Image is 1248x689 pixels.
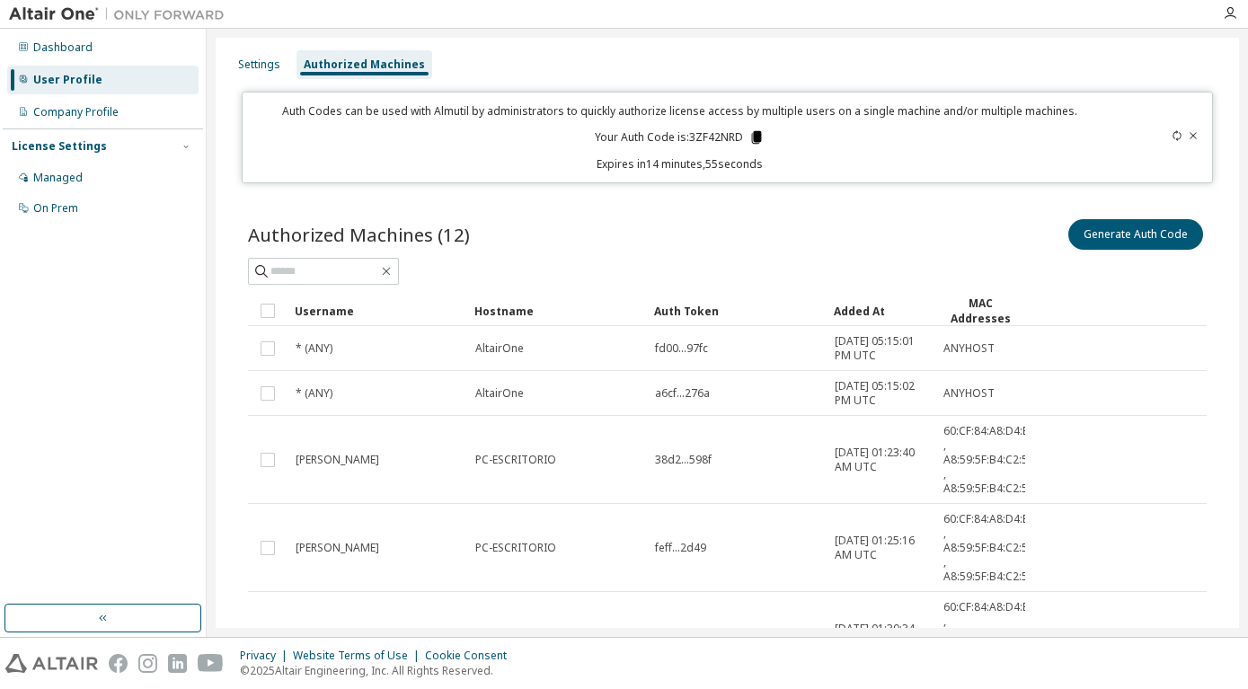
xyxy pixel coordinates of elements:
[9,5,234,23] img: Altair One
[33,201,78,216] div: On Prem
[835,446,927,474] span: [DATE] 01:23:40 AM UTC
[296,386,332,401] span: * (ANY)
[304,57,425,72] div: Authorized Machines
[33,40,93,55] div: Dashboard
[943,600,1037,672] span: 60:CF:84:A8:D4:BB , A8:59:5F:B4:C2:55 , A8:59:5F:B4:C2:51
[248,222,470,247] span: Authorized Machines (12)
[475,541,556,555] span: PC-ESCRITORIO
[296,541,379,555] span: [PERSON_NAME]
[253,156,1107,172] p: Expires in 14 minutes, 55 seconds
[5,654,98,673] img: altair_logo.svg
[943,386,995,401] span: ANYHOST
[109,654,128,673] img: facebook.svg
[33,73,102,87] div: User Profile
[943,512,1037,584] span: 60:CF:84:A8:D4:BB , A8:59:5F:B4:C2:55 , A8:59:5F:B4:C2:51
[198,654,224,673] img: youtube.svg
[295,296,460,325] div: Username
[296,341,332,356] span: * (ANY)
[293,649,425,663] div: Website Terms of Use
[168,654,187,673] img: linkedin.svg
[655,453,712,467] span: 38d2...598f
[475,386,524,401] span: AltairOne
[240,649,293,663] div: Privacy
[33,105,119,119] div: Company Profile
[655,341,708,356] span: fd00...97fc
[475,341,524,356] span: AltairOne
[296,453,379,467] span: [PERSON_NAME]
[238,57,280,72] div: Settings
[475,453,556,467] span: PC-ESCRITORIO
[138,654,157,673] img: instagram.svg
[33,171,83,185] div: Managed
[12,139,107,154] div: License Settings
[835,334,927,363] span: [DATE] 05:15:01 PM UTC
[654,296,819,325] div: Auth Token
[835,379,927,408] span: [DATE] 05:15:02 PM UTC
[943,341,995,356] span: ANYHOST
[253,103,1107,119] p: Auth Codes can be used with Almutil by administrators to quickly authorize license access by mult...
[655,386,710,401] span: a6cf...276a
[943,424,1037,496] span: 60:CF:84:A8:D4:BB , A8:59:5F:B4:C2:55 , A8:59:5F:B4:C2:51
[474,296,640,325] div: Hostname
[835,534,927,562] span: [DATE] 01:25:16 AM UTC
[425,649,518,663] div: Cookie Consent
[834,296,928,325] div: Added At
[943,296,1018,326] div: MAC Addresses
[240,663,518,678] p: © 2025 Altair Engineering, Inc. All Rights Reserved.
[655,541,706,555] span: feff...2d49
[595,129,765,146] p: Your Auth Code is: 3ZF42NRD
[1068,219,1203,250] button: Generate Auth Code
[835,622,927,650] span: [DATE] 01:30:34 AM UTC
